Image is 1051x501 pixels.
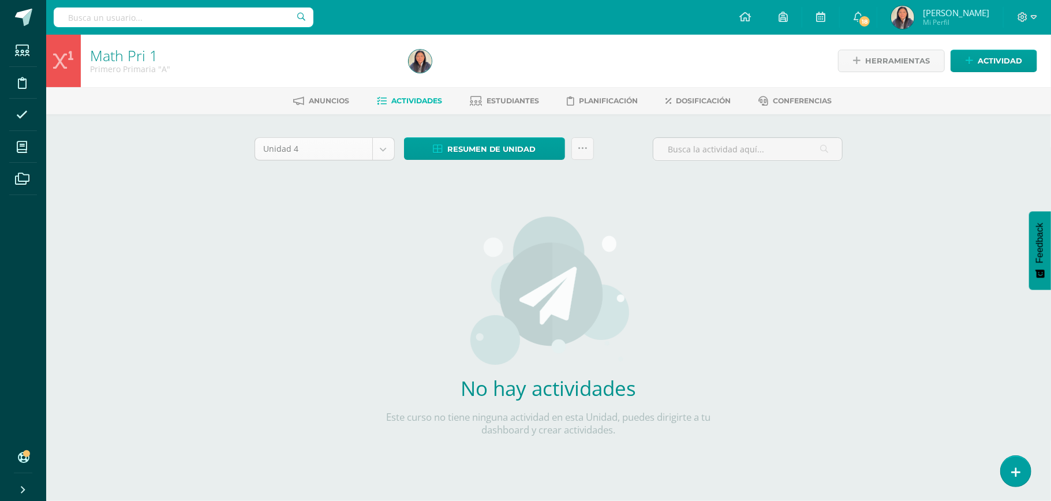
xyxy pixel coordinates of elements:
img: 053f0824b320b518b52f6bf93d3dd2bd.png [409,50,432,73]
a: Anuncios [293,92,349,110]
a: Estudiantes [470,92,539,110]
span: Feedback [1035,223,1045,263]
span: Conferencias [773,96,832,105]
a: Resumen de unidad [404,137,565,160]
a: Math Pri 1 [90,46,158,65]
a: Conferencias [758,92,832,110]
span: Unidad 4 [264,138,364,160]
a: Dosificación [665,92,731,110]
div: Primero Primaria 'A' [90,63,395,74]
span: 18 [858,15,871,28]
img: activities.png [467,215,630,365]
a: Actividad [951,50,1037,72]
a: Actividades [377,92,442,110]
button: Feedback - Mostrar encuesta [1029,211,1051,290]
span: Herramientas [865,50,930,72]
a: Herramientas [838,50,945,72]
img: 053f0824b320b518b52f6bf93d3dd2bd.png [891,6,914,29]
span: Planificación [579,96,638,105]
input: Busca un usuario... [54,8,313,27]
input: Busca la actividad aquí... [653,138,842,160]
p: Este curso no tiene ninguna actividad en esta Unidad, puedes dirigirte a tu dashboard y crear act... [379,411,719,436]
span: Actividad [978,50,1022,72]
span: [PERSON_NAME] [923,7,989,18]
a: Planificación [567,92,638,110]
h2: No hay actividades [379,375,719,402]
span: Dosificación [676,96,731,105]
span: Actividades [391,96,442,105]
span: Resumen de unidad [447,139,536,160]
h1: Math Pri 1 [90,47,395,63]
span: Anuncios [309,96,349,105]
span: Estudiantes [487,96,539,105]
a: Unidad 4 [255,138,394,160]
span: Mi Perfil [923,17,989,27]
